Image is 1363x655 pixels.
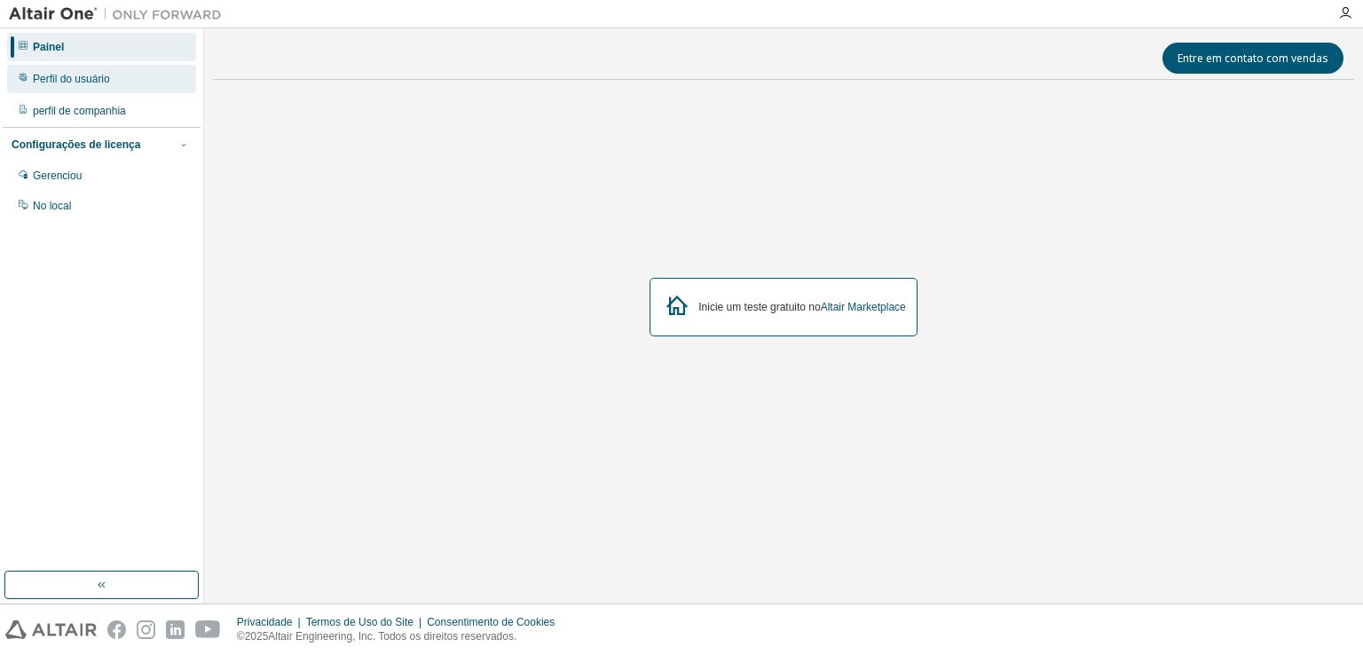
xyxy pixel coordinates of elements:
font: Configurações de licença [12,138,140,151]
font: Inicie um teste gratuito no [698,301,820,313]
font: Painel [33,41,64,53]
font: © [237,630,245,643]
font: perfil de companhia [33,105,126,117]
font: Entre em contato com vendas [1178,51,1328,66]
button: Entre em contato com vendas [1162,43,1343,74]
img: altair_logo.svg [5,620,97,639]
font: No local [33,200,71,212]
font: Privacidade [237,616,293,628]
img: youtube.svg [195,620,221,639]
font: Consentimento de Cookies [427,616,555,628]
font: 2025 [245,630,269,643]
img: facebook.svg [107,620,126,639]
a: Altair Marketplace [821,301,906,313]
img: Altair Um [9,5,231,23]
font: Gerenciou [33,170,82,182]
img: instagram.svg [137,620,155,639]
font: Termos de Uso do Site [306,616,414,628]
font: Perfil do usuário [33,73,110,85]
img: linkedin.svg [166,620,185,639]
font: Altair Engineering, Inc. Todos os direitos reservados. [268,630,516,643]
